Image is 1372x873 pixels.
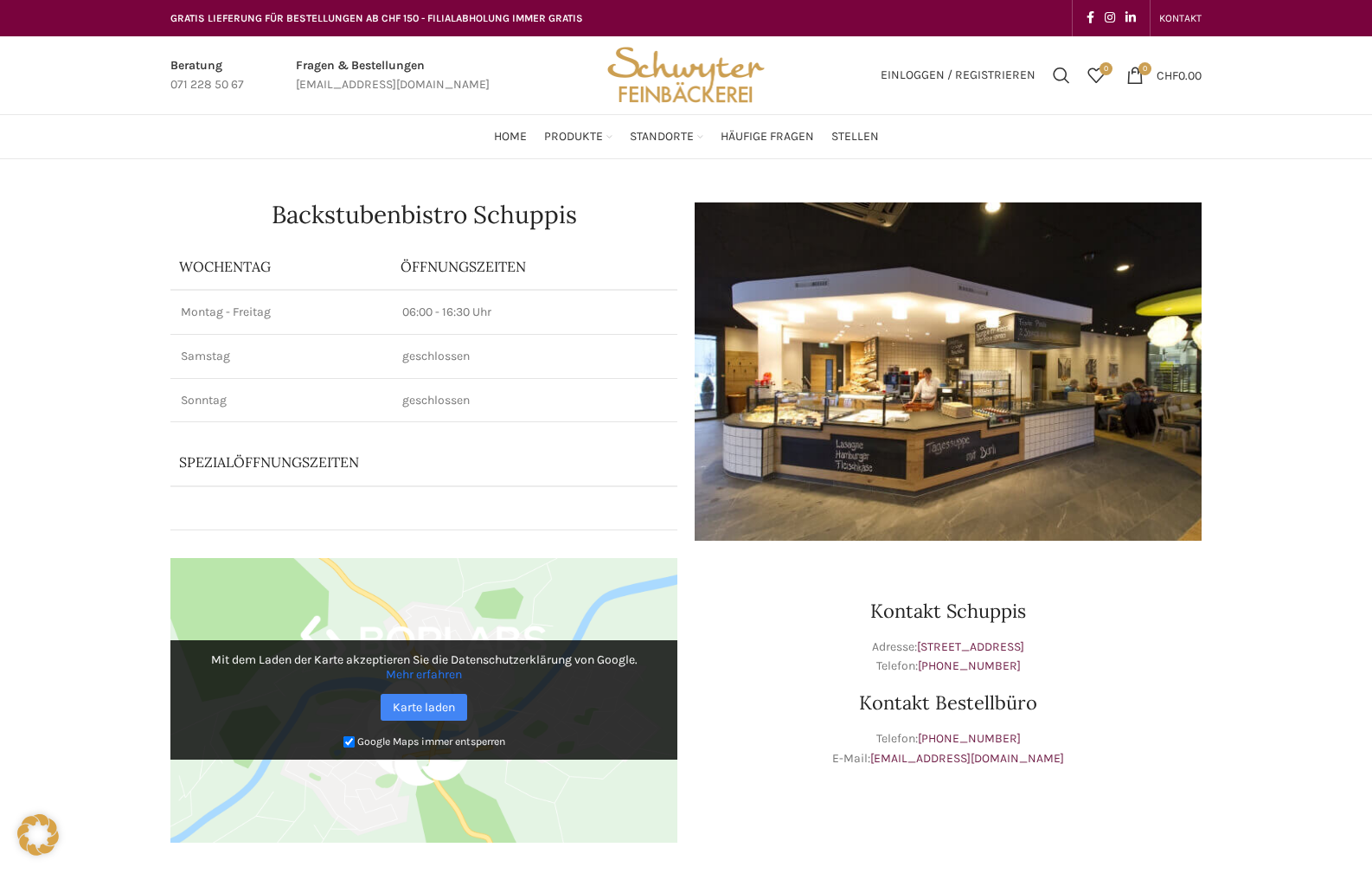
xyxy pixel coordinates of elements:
[179,453,585,472] p: Spezialöffnungszeiten
[881,69,1035,81] span: Einloggen / Registrieren
[872,58,1044,93] a: Einloggen / Registrieren
[1100,6,1120,30] a: Instagram social link
[831,129,879,145] span: Stellen
[162,119,1210,154] div: Main navigation
[601,67,771,81] a: Site logo
[918,731,1021,746] a: [PHONE_NUMBER]
[601,36,771,114] img: Bäckerei Schwyter
[494,119,527,154] a: Home
[170,12,583,24] span: GRATIS LIEFERUNG FÜR BESTELLUNGEN AB CHF 150 - FILIALABHOLUNG IMMER GRATIS
[695,601,1202,620] h3: Kontakt Schuppis
[544,129,603,145] span: Produkte
[357,735,505,748] small: Google Maps immer entsperren
[1044,58,1079,93] a: Suchen
[386,667,462,682] a: Mehr erfahren
[870,751,1064,766] a: [EMAIL_ADDRESS][DOMAIN_NAME]
[695,638,1202,677] p: Adresse: Telefon:
[721,129,814,145] span: Häufige Fragen
[831,119,879,154] a: Stellen
[179,257,383,276] p: Wochentag
[917,639,1024,654] a: [STREET_ADDRESS]
[181,304,381,321] p: Montag - Freitag
[343,736,355,748] input: Google Maps immer entsperren
[296,56,490,95] a: Infobox link
[630,119,703,154] a: Standorte
[1079,58,1113,93] div: Meine Wunschliste
[695,729,1202,768] p: Telefon: E-Mail:
[1138,62,1151,75] span: 0
[402,348,667,365] p: geschlossen
[695,693,1202,712] h3: Kontakt Bestellbüro
[1118,58,1210,93] a: 0 CHF0.00
[1157,67,1202,82] bdi: 0.00
[544,119,612,154] a: Produkte
[1157,67,1178,82] span: CHF
[181,348,381,365] p: Samstag
[1120,6,1141,30] a: Linkedin social link
[1079,58,1113,93] a: 0
[402,392,667,409] p: geschlossen
[1081,6,1100,30] a: Facebook social link
[721,119,814,154] a: Häufige Fragen
[402,304,667,321] p: 06:00 - 16:30 Uhr
[170,558,677,844] img: Google Maps
[1159,1,1202,35] a: KONTAKT
[183,652,665,682] p: Mit dem Laden der Karte akzeptieren Sie die Datenschutzerklärung von Google.
[1100,62,1112,75] span: 0
[381,694,467,721] a: Karte laden
[918,658,1021,673] a: [PHONE_NUMBER]
[170,202,677,227] h1: Backstubenbistro Schuppis
[494,129,527,145] span: Home
[181,392,381,409] p: Sonntag
[170,56,244,95] a: Infobox link
[630,129,694,145] span: Standorte
[1151,1,1210,35] div: Secondary navigation
[401,257,669,276] p: ÖFFNUNGSZEITEN
[1159,12,1202,24] span: KONTAKT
